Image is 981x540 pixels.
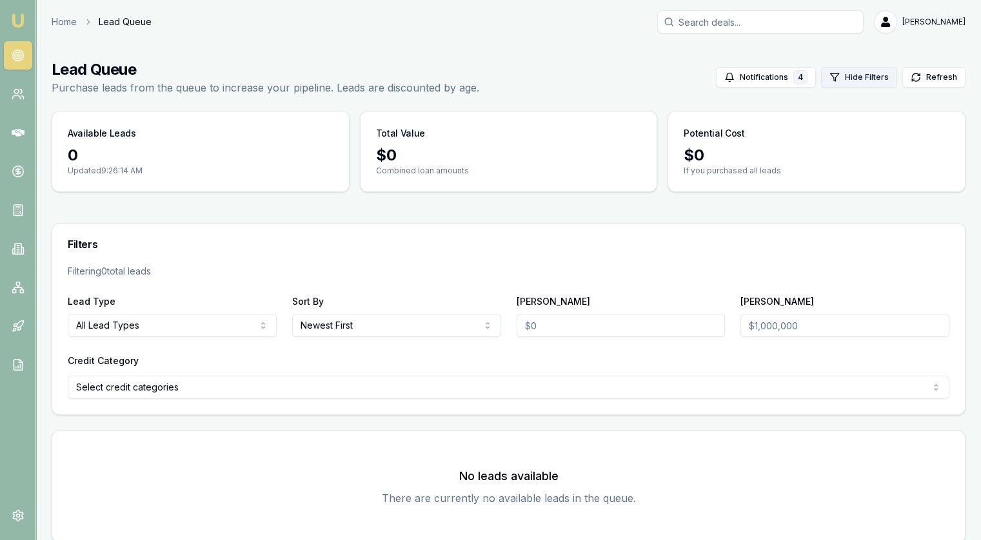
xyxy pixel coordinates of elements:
[68,239,949,249] h3: Filters
[10,13,26,28] img: emu-icon-u.png
[68,145,333,166] div: 0
[740,296,814,307] label: [PERSON_NAME]
[716,67,816,88] button: Notifications4
[68,355,139,366] label: Credit Category
[52,15,77,28] a: Home
[657,10,864,34] input: Search deals
[292,296,324,307] label: Sort By
[740,314,949,337] input: $1,000,000
[68,127,136,140] h3: Available Leads
[376,127,425,140] h3: Total Value
[902,17,966,27] span: [PERSON_NAME]
[684,145,949,166] div: $ 0
[52,59,479,80] h1: Lead Queue
[68,265,151,278] div: Filtering 0 total leads
[376,166,642,176] p: Combined loan amounts
[52,80,479,95] p: Purchase leads from the queue to increase your pipeline. Leads are discounted by age.
[902,67,966,88] button: Refresh
[68,166,333,176] p: Updated 9:26:14 AM
[684,166,949,176] p: If you purchased all leads
[99,15,152,28] span: Lead Queue
[68,467,949,485] h3: No leads available
[517,296,590,307] label: [PERSON_NAME]
[684,127,744,140] h3: Potential Cost
[376,145,642,166] div: $ 0
[68,296,115,307] label: Lead Type
[52,15,152,28] nav: breadcrumb
[68,490,949,506] p: There are currently no available leads in the queue.
[821,67,897,88] button: Hide Filters
[517,314,726,337] input: $0
[793,70,808,84] div: 4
